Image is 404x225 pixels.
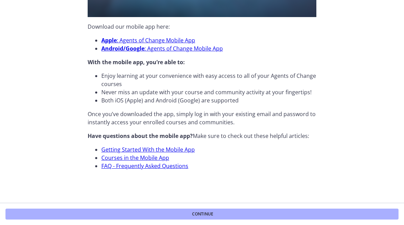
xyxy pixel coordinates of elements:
[101,72,316,88] li: Enjoy learning at your convenience with easy access to all of your Agents of Change courses
[192,211,213,217] span: Continue
[5,209,399,220] button: Continue
[101,146,195,153] a: Getting Started With the Mobile App
[101,96,316,104] li: Both iOS (Apple) and Android (Google) are supported
[101,45,223,52] a: Android/Google: Agents of Change Mobile App
[101,162,188,170] a: FAQ - Frequently Asked Questions
[101,37,117,44] strong: Apple
[101,45,144,52] strong: Android/Google
[88,132,316,140] p: Make sure to check out these helpful articles:
[88,58,185,66] strong: With the mobile app, you’re able to:
[88,132,193,140] strong: Have questions about the mobile app?
[101,37,195,44] a: Apple: Agents of Change Mobile App
[101,88,316,96] li: Never miss an update with your course and community activity at your fingertips!
[88,110,316,126] p: Once you’ve downloaded the app, simply log in with your existing email and password to instantly ...
[88,23,316,31] p: Download our mobile app here:
[101,154,169,161] a: Courses in the Mobile App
